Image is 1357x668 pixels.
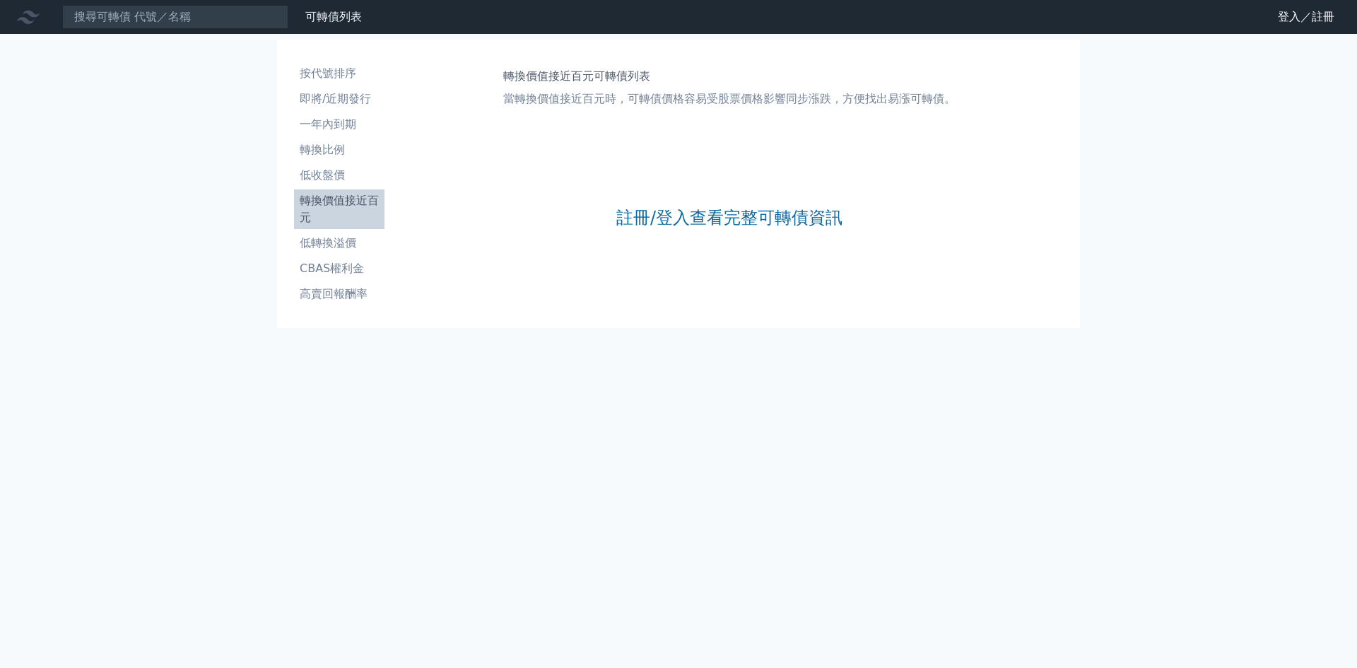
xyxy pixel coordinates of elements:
a: 註冊/登入查看完整可轉債資訊 [616,206,842,229]
a: CBAS權利金 [294,257,384,280]
h1: 轉換價值接近百元可轉債列表 [503,68,956,85]
li: 低收盤價 [294,167,384,184]
a: 可轉債列表 [305,10,362,23]
a: 高賣回報酬率 [294,283,384,305]
a: 轉換價值接近百元 [294,189,384,229]
a: 一年內到期 [294,113,384,136]
li: 即將/近期發行 [294,90,384,107]
a: 按代號排序 [294,62,384,85]
a: 低轉換溢價 [294,232,384,254]
li: 高賣回報酬率 [294,286,384,303]
li: 轉換比例 [294,141,384,158]
p: 當轉換價值接近百元時，可轉債價格容易受股票價格影響同步漲跌，方便找出易漲可轉債。 [503,90,956,107]
a: 轉換比例 [294,139,384,161]
li: 一年內到期 [294,116,384,133]
li: 低轉換溢價 [294,235,384,252]
a: 低收盤價 [294,164,384,187]
a: 登入／註冊 [1267,6,1346,28]
li: CBAS權利金 [294,260,384,277]
li: 按代號排序 [294,65,384,82]
input: 搜尋可轉債 代號／名稱 [62,5,288,29]
a: 即將/近期發行 [294,88,384,110]
li: 轉換價值接近百元 [294,192,384,226]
